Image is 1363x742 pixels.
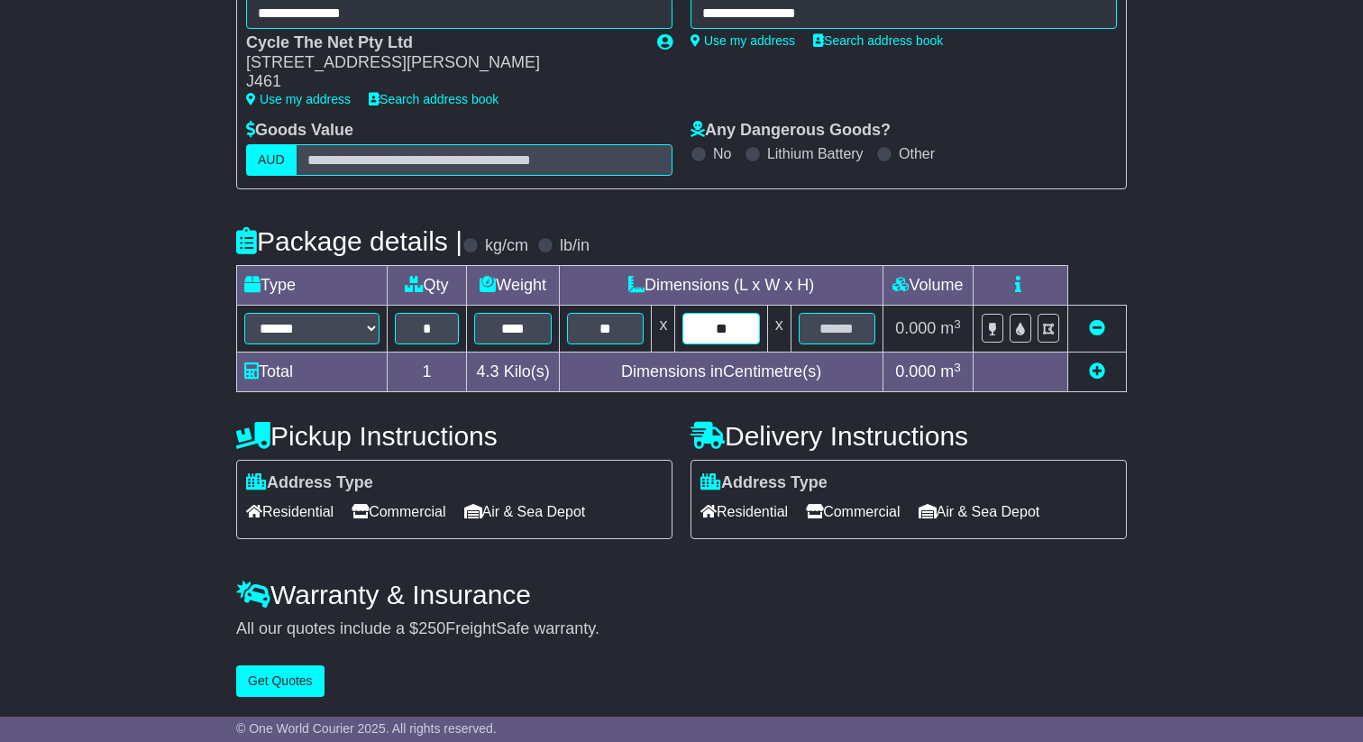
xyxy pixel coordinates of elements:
[895,362,936,380] span: 0.000
[352,498,445,526] span: Commercial
[883,266,973,306] td: Volume
[246,473,373,493] label: Address Type
[236,580,1127,609] h4: Warranty & Insurance
[388,266,467,306] td: Qty
[767,145,864,162] label: Lithium Battery
[813,33,943,48] a: Search address book
[477,362,499,380] span: 4.3
[691,421,1127,451] h4: Delivery Instructions
[485,236,528,256] label: kg/cm
[369,92,499,106] a: Search address book
[246,121,353,141] label: Goods Value
[246,144,297,176] label: AUD
[767,306,791,353] td: x
[691,33,795,48] a: Use my address
[246,498,334,526] span: Residential
[388,353,467,392] td: 1
[954,317,961,331] sup: 3
[1089,362,1105,380] a: Add new item
[700,498,788,526] span: Residential
[919,498,1040,526] span: Air & Sea Depot
[560,353,883,392] td: Dimensions in Centimetre(s)
[700,473,828,493] label: Address Type
[560,266,883,306] td: Dimensions (L x W x H)
[806,498,900,526] span: Commercial
[236,421,672,451] h4: Pickup Instructions
[246,72,639,92] div: J461
[236,665,325,697] button: Get Quotes
[237,266,388,306] td: Type
[246,53,639,73] div: [STREET_ADDRESS][PERSON_NAME]
[691,121,891,141] label: Any Dangerous Goods?
[940,362,961,380] span: m
[418,619,445,637] span: 250
[652,306,675,353] td: x
[246,92,351,106] a: Use my address
[940,319,961,337] span: m
[1089,319,1105,337] a: Remove this item
[713,145,731,162] label: No
[237,353,388,392] td: Total
[954,361,961,374] sup: 3
[899,145,935,162] label: Other
[464,498,586,526] span: Air & Sea Depot
[895,319,936,337] span: 0.000
[466,266,559,306] td: Weight
[246,33,639,53] div: Cycle The Net Pty Ltd
[236,619,1127,639] div: All our quotes include a $ FreightSafe warranty.
[236,226,462,256] h4: Package details |
[466,353,559,392] td: Kilo(s)
[236,721,497,736] span: © One World Courier 2025. All rights reserved.
[560,236,590,256] label: lb/in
